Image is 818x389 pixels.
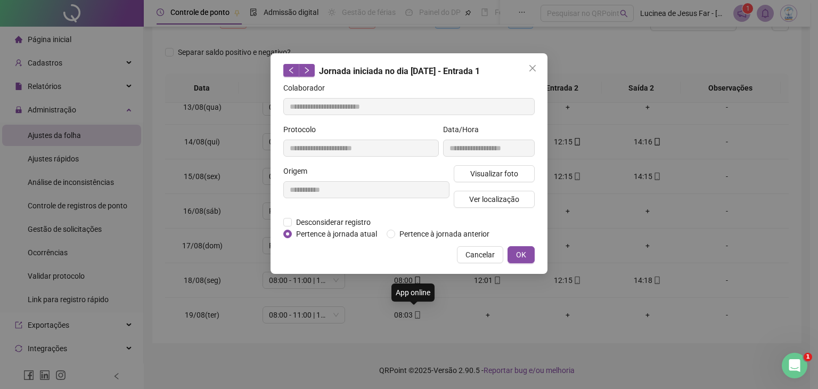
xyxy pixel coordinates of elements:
span: right [303,67,310,74]
span: close [528,64,537,72]
span: Pertence à jornada atual [292,228,381,240]
button: left [283,64,299,77]
label: Colaborador [283,82,332,94]
label: Data/Hora [443,124,486,135]
span: Desconsiderar registro [292,216,375,228]
button: Ver localização [454,191,535,208]
button: OK [508,246,535,263]
span: Pertence à jornada anterior [395,228,494,240]
button: Cancelar [457,246,503,263]
span: OK [516,249,526,261]
iframe: Intercom live chat [782,353,807,378]
span: Cancelar [465,249,495,261]
button: Close [524,60,541,77]
span: Visualizar foto [470,168,518,180]
span: Ver localização [469,193,519,205]
span: left [288,67,295,74]
div: Jornada iniciada no dia [DATE] - Entrada 1 [283,64,535,78]
label: Origem [283,165,314,177]
button: Visualizar foto [454,165,535,182]
label: Protocolo [283,124,323,135]
button: right [299,64,315,77]
span: 1 [804,353,812,361]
